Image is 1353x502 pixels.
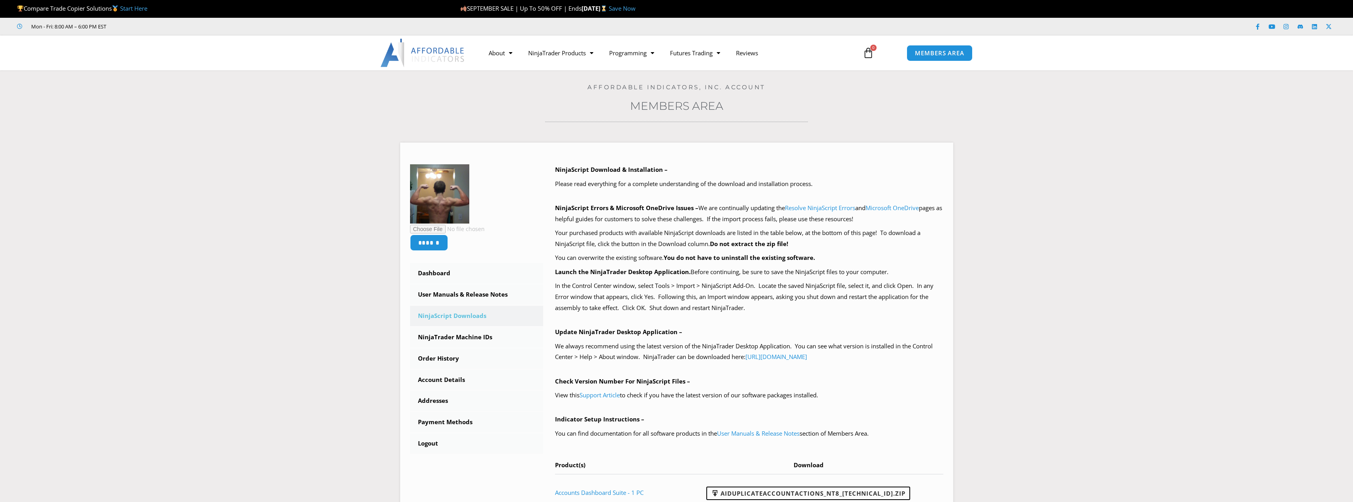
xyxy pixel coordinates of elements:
span: Download [794,461,824,469]
span: SEPTEMBER SALE | Up To 50% OFF | Ends [460,4,581,12]
a: [URL][DOMAIN_NAME] [745,353,807,361]
a: Start Here [120,4,147,12]
a: User Manuals & Release Notes [410,284,544,305]
b: Update NinjaTrader Desktop Application – [555,328,682,336]
a: Microsoft OneDrive [866,204,919,212]
a: NinjaTrader Machine IDs [410,327,544,348]
p: We always recommend using the latest version of the NinjaTrader Desktop Application. You can see ... [555,341,943,363]
p: We are continually updating the and pages as helpful guides for customers to solve these challeng... [555,203,943,225]
p: Your purchased products with available NinjaScript downloads are listed in the table below, at th... [555,227,943,250]
b: Check Version Number For NinjaScript Files – [555,377,690,385]
a: 0 [851,41,886,64]
a: About [481,44,520,62]
a: Support Article [580,391,620,399]
a: Save Now [609,4,636,12]
strong: [DATE] [581,4,609,12]
span: Compare Trade Copier Solutions [17,4,147,12]
p: You can overwrite the existing software. [555,252,943,263]
span: Product(s) [555,461,585,469]
a: Logout [410,433,544,454]
b: NinjaScript Errors & Microsoft OneDrive Issues – [555,204,698,212]
p: Please read everything for a complete understanding of the download and installation process. [555,179,943,190]
a: Dashboard [410,263,544,284]
a: MEMBERS AREA [907,45,973,61]
p: Before continuing, be sure to save the NinjaScript files to your computer. [555,267,943,278]
a: Futures Trading [662,44,728,62]
b: You do not have to uninstall the existing software. [664,254,815,261]
a: Accounts Dashboard Suite - 1 PC [555,489,644,496]
p: You can find documentation for all software products in the section of Members Area. [555,428,943,439]
a: Order History [410,348,544,369]
img: ⌛ [601,6,607,11]
img: LogoAI | Affordable Indicators – NinjaTrader [380,39,465,67]
a: NinjaScript Downloads [410,306,544,326]
a: Account Details [410,370,544,390]
img: 🥇 [112,6,118,11]
a: Resolve NinjaScript Errors [785,204,855,212]
a: Payment Methods [410,412,544,432]
a: User Manuals & Release Notes [717,429,800,437]
img: 🏆 [17,6,23,11]
span: MEMBERS AREA [915,50,964,56]
span: 0 [870,45,877,51]
a: Programming [601,44,662,62]
img: 9bcd07fce0fa9e7d6c476dbc76dfd2e422be98c75d3a4f1d6dffa9c3c2b02942 [410,164,469,224]
nav: Menu [481,44,854,62]
nav: Account pages [410,263,544,454]
a: Addresses [410,391,544,411]
p: In the Control Center window, select Tools > Import > NinjaScript Add-On. Locate the saved NinjaS... [555,280,943,314]
b: Do not extract the zip file! [710,240,788,248]
a: Affordable Indicators, Inc. Account [587,83,766,91]
p: View this to check if you have the latest version of our software packages installed. [555,390,943,401]
span: Mon - Fri: 8:00 AM – 6:00 PM EST [29,22,106,31]
b: Launch the NinjaTrader Desktop Application. [555,268,691,276]
b: Indicator Setup Instructions – [555,415,644,423]
a: AIDuplicateAccountActions_NT8_[TECHNICAL_ID].zip [706,487,910,500]
img: 🍂 [461,6,467,11]
a: NinjaTrader Products [520,44,601,62]
iframe: Customer reviews powered by Trustpilot [117,23,236,30]
a: Members Area [630,99,723,113]
a: Reviews [728,44,766,62]
b: NinjaScript Download & Installation – [555,165,668,173]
